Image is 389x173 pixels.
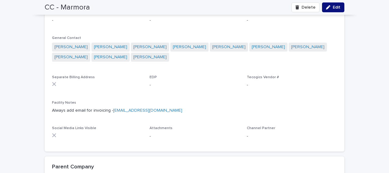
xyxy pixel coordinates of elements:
a: [PERSON_NAME] [212,44,246,50]
span: Channel Partner [247,126,275,130]
p: - [150,133,240,140]
a: [PERSON_NAME] [94,44,127,50]
span: Separate Billing Address [52,75,95,79]
a: [PERSON_NAME] [133,44,167,50]
h2: Parent Company [52,164,94,171]
button: Delete [291,2,320,12]
span: Social Media Links Visible [52,126,96,130]
p: - [52,17,142,24]
span: Delete [302,5,316,10]
p: - [150,82,240,88]
span: EDP [150,75,157,79]
span: Edit [333,5,340,10]
span: Attachments [150,126,172,130]
a: [PERSON_NAME] [94,54,127,60]
h2: CC - Marmora [45,3,90,12]
p: - [247,17,337,24]
button: Edit [322,2,344,12]
p: - [150,17,240,24]
p: Always add email for invoicing - [52,107,337,114]
a: [EMAIL_ADDRESS][DOMAIN_NAME] [113,108,182,113]
p: - [247,82,337,88]
a: [PERSON_NAME] [54,54,88,60]
span: Tecogics Vendor # [247,75,279,79]
a: [PERSON_NAME] [291,44,324,50]
a: [PERSON_NAME] [252,44,285,50]
span: General Contact [52,36,81,40]
a: [PERSON_NAME] [173,44,206,50]
p: - [247,133,337,140]
a: [PERSON_NAME] [133,54,167,60]
a: [PERSON_NAME] [54,44,88,50]
span: Facility Notes [52,101,76,105]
